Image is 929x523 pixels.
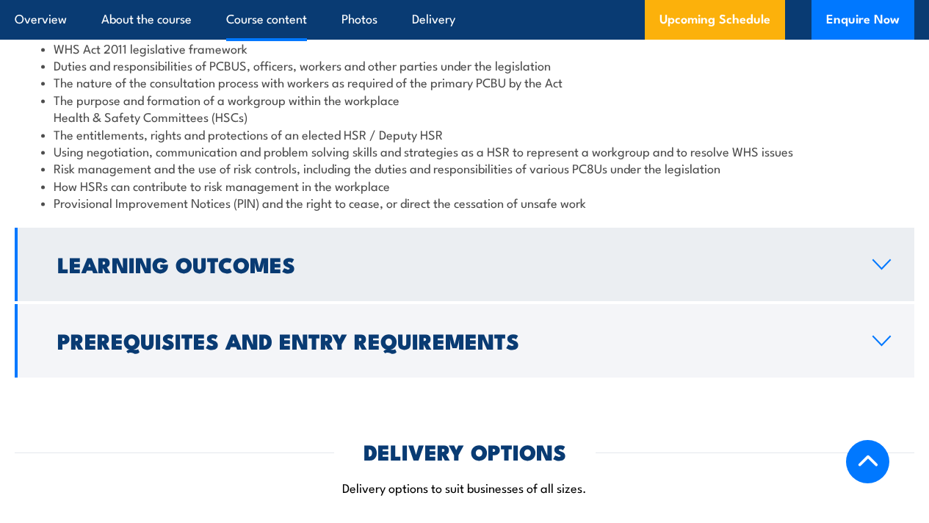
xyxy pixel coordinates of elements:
a: Learning Outcomes [15,228,914,301]
h2: DELIVERY OPTIONS [364,441,566,461]
li: How HSRs can contribute to risk management in the workplace [41,177,888,194]
h2: Learning Outcomes [57,254,849,273]
li: The nature of the consultation process with workers as required of the primary PCBU by the Act [41,73,888,90]
li: WHS Act 2011 legislative framework [41,40,888,57]
h2: Prerequisites and Entry Requirements [57,331,849,350]
li: Duties and responsibilities of PCBUS, officers, workers and other parties under the legislation [41,57,888,73]
li: The purpose and formation of a workgroup within the workplace Health & Safety Committees (HSCs) [41,91,888,126]
li: Provisional Improvement Notices (PIN) and the right to cease, or direct the cessation of unsafe work [41,194,888,211]
li: Using negotiation, communication and problem solving skills and strategies as a HSR to represent ... [41,143,888,159]
a: Prerequisites and Entry Requirements [15,304,914,378]
li: Risk management and the use of risk controls, including the duties and responsibilities of variou... [41,159,888,176]
p: Delivery options to suit businesses of all sizes. [15,479,914,496]
li: The entitlements, rights and protections of an elected HSR / Deputy HSR [41,126,888,143]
